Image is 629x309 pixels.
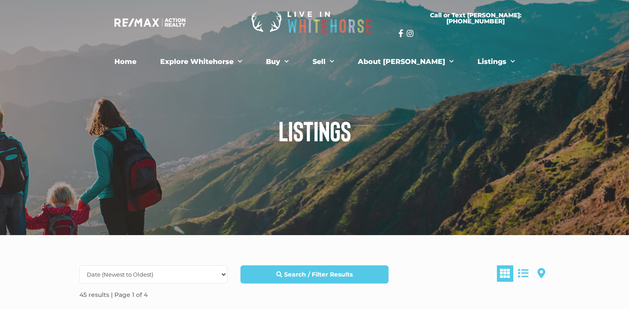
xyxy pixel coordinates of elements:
[259,53,295,70] a: Buy
[398,7,553,29] a: Call or Text [PERSON_NAME]: [PHONE_NUMBER]
[108,53,143,70] a: Home
[409,12,543,24] span: Call or Text [PERSON_NAME]: [PHONE_NUMBER]
[77,53,552,70] nav: Menu
[306,53,341,70] a: Sell
[79,291,148,299] strong: 45 results | Page 1 of 4
[154,53,249,70] a: Explore Whitehorse
[471,53,522,70] a: Listings
[73,117,556,144] h1: Listings
[351,53,460,70] a: About [PERSON_NAME]
[284,271,353,278] strong: Search / Filter Results
[240,265,389,284] a: Search / Filter Results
